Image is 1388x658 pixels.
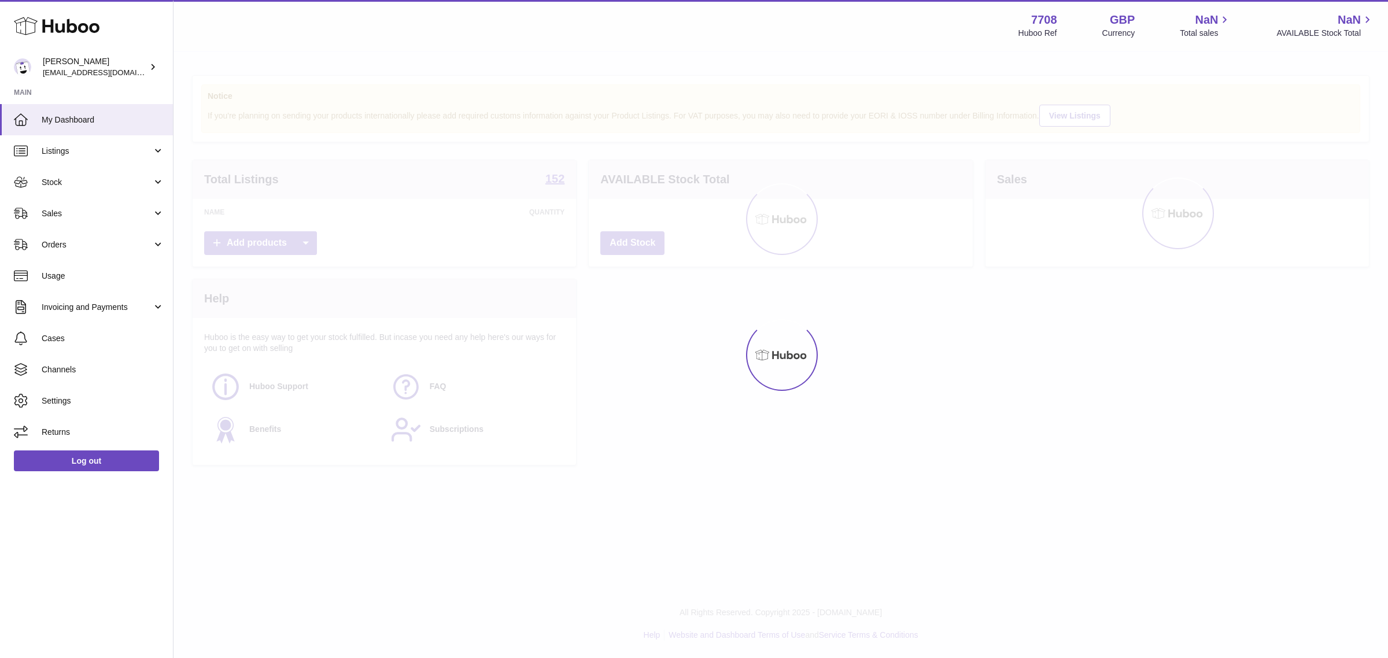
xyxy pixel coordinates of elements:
span: Returns [42,427,164,438]
span: Sales [42,208,152,219]
span: My Dashboard [42,114,164,125]
div: Currency [1102,28,1135,39]
span: Usage [42,271,164,282]
span: Cases [42,333,164,344]
strong: 7708 [1031,12,1057,28]
span: AVAILABLE Stock Total [1276,28,1374,39]
a: NaN Total sales [1180,12,1231,39]
a: Log out [14,450,159,471]
div: [PERSON_NAME] [43,56,147,78]
a: NaN AVAILABLE Stock Total [1276,12,1374,39]
span: Listings [42,146,152,157]
div: Huboo Ref [1018,28,1057,39]
span: NaN [1195,12,1218,28]
span: Settings [42,395,164,406]
span: Channels [42,364,164,375]
span: Orders [42,239,152,250]
img: internalAdmin-7708@internal.huboo.com [14,58,31,76]
span: [EMAIL_ADDRESS][DOMAIN_NAME] [43,68,170,77]
strong: GBP [1110,12,1135,28]
span: Total sales [1180,28,1231,39]
span: NaN [1338,12,1361,28]
span: Stock [42,177,152,188]
span: Invoicing and Payments [42,302,152,313]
